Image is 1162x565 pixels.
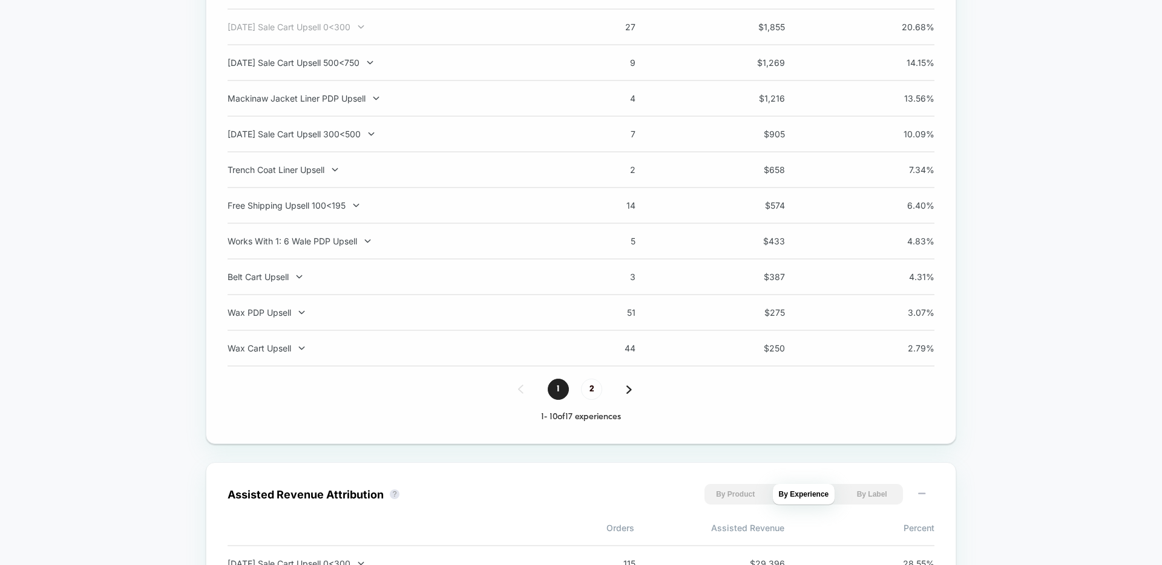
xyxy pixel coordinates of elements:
[730,93,785,103] span: $ 1,216
[228,57,546,68] div: [DATE] Sale Cart Upsell 500<750
[626,385,632,394] img: pagination forward
[880,129,934,139] span: 10.09 %
[841,484,903,505] button: By Label
[228,343,546,353] div: Wax Cart Upsell
[773,484,835,505] button: By Experience
[784,523,934,533] span: Percent
[880,343,934,353] span: 2.79 %
[581,93,635,103] span: 4
[880,57,934,68] span: 14.15 %
[228,272,546,282] div: Belt Cart Upsell
[228,200,546,211] div: Free Shipping Upsell 100<195
[880,165,934,175] span: 7.34 %
[730,165,785,175] span: $ 658
[880,93,934,103] span: 13.56 %
[581,236,635,246] span: 5
[581,22,635,32] span: 27
[730,236,785,246] span: $ 433
[228,22,546,32] div: [DATE] Sale Cart Upsell 0<300
[581,307,635,318] span: 51
[581,57,635,68] span: 9
[581,272,635,282] span: 3
[228,412,934,422] div: 1 - 10 of 17 experiences
[228,488,384,501] div: Assisted Revenue Attribution
[228,129,546,139] div: [DATE] Sale Cart Upsell 300<500
[730,307,785,318] span: $ 275
[228,307,546,318] div: Wax PDP Upsell
[730,343,785,353] span: $ 250
[880,307,934,318] span: 3.07 %
[730,200,785,211] span: $ 574
[730,272,785,282] span: $ 387
[228,165,546,175] div: Trench Coat Liner Upsell
[548,379,569,400] span: 1
[880,272,934,282] span: 4.31 %
[581,200,635,211] span: 14
[730,57,785,68] span: $ 1,269
[581,343,635,353] span: 44
[634,523,784,533] span: Assisted Revenue
[581,379,602,400] span: 2
[228,236,546,246] div: Works With 1: 6 Wale PDP Upsell
[880,236,934,246] span: 4.83 %
[730,22,785,32] span: $ 1,855
[484,523,634,533] span: Orders
[581,129,635,139] span: 7
[228,93,546,103] div: Mackinaw Jacket Liner PDP Upsell
[581,165,635,175] span: 2
[880,22,934,32] span: 20.68 %
[390,489,399,499] button: ?
[704,484,767,505] button: By Product
[880,200,934,211] span: 6.40 %
[730,129,785,139] span: $ 905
